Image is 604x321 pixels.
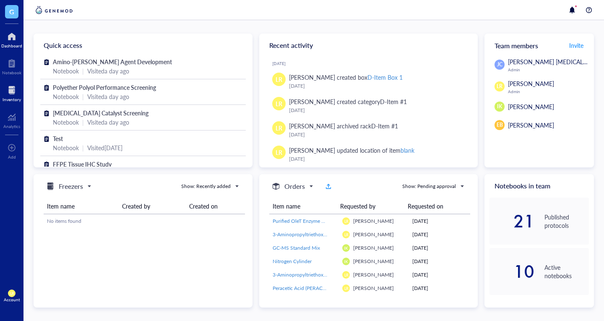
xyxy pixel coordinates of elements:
[337,198,404,214] th: Requested by
[402,183,456,190] div: Show: Pending approval
[284,181,305,191] h5: Orders
[289,130,465,139] div: [DATE]
[289,82,465,90] div: [DATE]
[87,92,129,101] div: Visited a day ago
[289,121,398,130] div: [PERSON_NAME] archived rack
[44,198,119,214] th: Item name
[53,66,79,76] div: Notebook
[3,110,20,129] a: Analytics
[53,143,79,152] div: Notebook
[412,217,467,225] div: [DATE]
[82,66,84,76] div: |
[489,214,534,228] div: 21
[2,57,21,75] a: Notebook
[82,143,84,152] div: |
[353,231,394,238] span: [PERSON_NAME]
[276,99,282,108] span: LR
[289,73,403,82] div: [PERSON_NAME] created box
[401,146,414,154] div: blank
[266,69,471,94] a: LR[PERSON_NAME] created boxD-Item Box 1[DATE]
[353,217,394,224] span: [PERSON_NAME]
[53,57,172,66] span: Amino-[PERSON_NAME] Agent Development
[53,134,63,143] span: Test
[344,245,348,251] span: IK
[3,84,21,102] a: Inventory
[4,297,20,302] div: Account
[508,67,602,72] div: Admin
[34,34,253,57] div: Quick access
[412,284,467,292] div: [DATE]
[186,198,245,214] th: Created on
[1,43,22,48] div: Dashboard
[53,109,148,117] span: [MEDICAL_DATA] Catalyst Screening
[367,73,403,81] div: D-Item Box 1
[344,259,348,264] span: IK
[181,183,231,190] div: Show: Recently added
[273,284,336,292] a: Peracetic Acid (PERACLEAN 40)
[412,231,467,238] div: [DATE]
[497,83,502,90] span: LR
[371,122,398,130] div: D-Item #1
[544,213,589,230] div: Published protocols
[289,146,414,155] div: [PERSON_NAME] updated location of item
[259,34,478,57] div: Recent activity
[266,142,471,167] a: LR[PERSON_NAME] updated location of itemblank[DATE]
[380,97,407,106] div: D-Item #1
[3,124,20,129] div: Analytics
[569,41,583,50] span: Invite
[82,117,84,127] div: |
[269,198,337,214] th: Item name
[353,244,394,251] span: [PERSON_NAME]
[569,39,584,52] button: Invite
[508,121,554,129] span: [PERSON_NAME]
[344,272,348,277] span: LR
[508,57,602,66] span: [PERSON_NAME] [MEDICAL_DATA]
[87,66,129,76] div: Visited a day ago
[508,79,554,88] span: [PERSON_NAME]
[344,219,348,223] span: LR
[412,271,467,279] div: [DATE]
[273,217,338,224] span: Purified OleT Enzyme Aliquot
[87,143,122,152] div: Visited [DATE]
[273,271,336,279] a: 3-Aminopropyltriethoxysilane (APTES)
[289,106,465,115] div: [DATE]
[508,102,554,111] span: [PERSON_NAME]
[3,97,21,102] div: Inventory
[9,6,14,17] span: G
[53,117,79,127] div: Notebook
[276,75,282,84] span: LR
[412,258,467,265] div: [DATE]
[353,271,394,278] span: [PERSON_NAME]
[34,5,75,15] img: genemod-logo
[544,263,589,280] div: Active notebooks
[87,117,129,127] div: Visited a day ago
[47,217,242,225] div: No items found
[273,244,320,251] span: GC-MS Standard Mix
[8,154,16,159] div: Add
[497,121,503,129] span: EB
[508,89,589,94] div: Admin
[53,83,156,91] span: Polyether Polyol Performance Screening
[273,271,357,278] span: 3-Aminopropyltriethoxysilane (APTES)
[82,92,84,101] div: |
[276,123,282,133] span: LR
[53,160,112,168] span: FFPE Tissue IHC Study
[273,258,336,265] a: Nitrogen Cylinder
[59,181,83,191] h5: Freezers
[289,97,407,106] div: [PERSON_NAME] created category
[353,284,394,292] span: [PERSON_NAME]
[497,103,502,110] span: IK
[344,232,348,237] span: LR
[344,286,348,290] span: LR
[484,34,594,57] div: Team members
[273,258,312,265] span: Nitrogen Cylinder
[273,217,336,225] a: Purified OleT Enzyme Aliquot
[273,284,344,292] span: Peracetic Acid (PERACLEAN 40)
[353,258,394,265] span: [PERSON_NAME]
[273,231,336,238] a: 3-Aminopropyltriethoxysilane (APTES)
[412,244,467,252] div: [DATE]
[404,198,464,214] th: Requested on
[272,61,471,66] div: [DATE]
[2,70,21,75] div: Notebook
